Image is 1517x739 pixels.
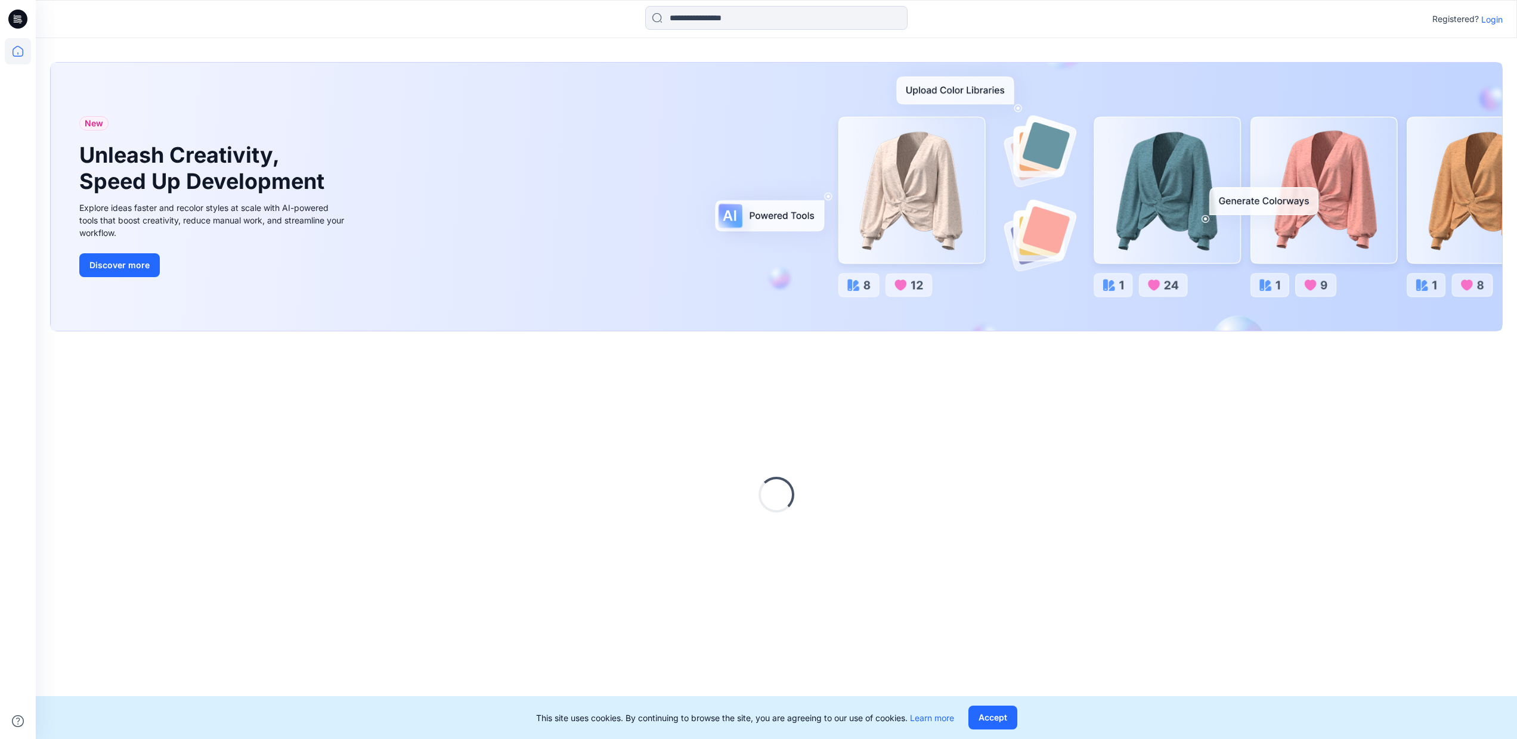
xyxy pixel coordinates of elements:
[79,253,348,277] a: Discover more
[79,201,348,239] div: Explore ideas faster and recolor styles at scale with AI-powered tools that boost creativity, red...
[536,712,954,724] p: This site uses cookies. By continuing to browse the site, you are agreeing to our use of cookies.
[910,713,954,723] a: Learn more
[1432,12,1479,26] p: Registered?
[79,142,330,194] h1: Unleash Creativity, Speed Up Development
[85,116,103,131] span: New
[79,253,160,277] button: Discover more
[1481,13,1503,26] p: Login
[968,706,1017,729] button: Accept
